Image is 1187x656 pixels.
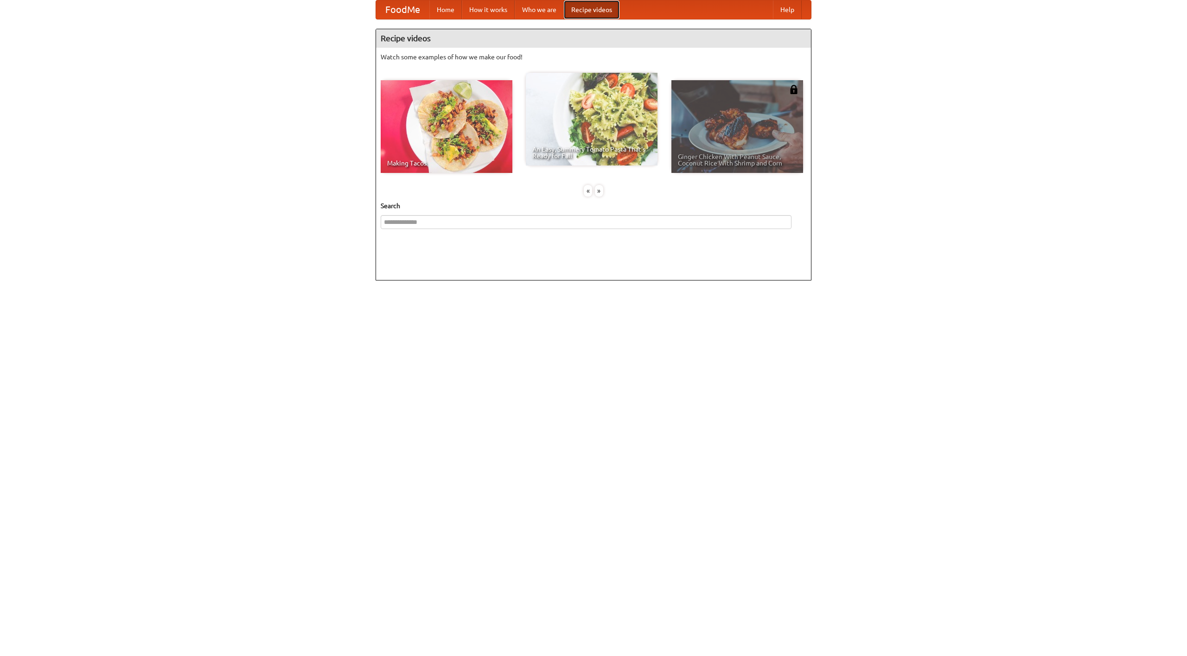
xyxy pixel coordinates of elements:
a: Help [773,0,802,19]
h5: Search [381,201,806,210]
a: Who we are [515,0,564,19]
p: Watch some examples of how we make our food! [381,52,806,62]
a: Home [429,0,462,19]
a: An Easy, Summery Tomato Pasta That's Ready for Fall [526,73,657,166]
span: An Easy, Summery Tomato Pasta That's Ready for Fall [532,146,651,159]
a: Making Tacos [381,80,512,173]
img: 483408.png [789,85,798,94]
div: » [595,185,603,197]
a: How it works [462,0,515,19]
div: « [584,185,592,197]
h4: Recipe videos [376,29,811,48]
a: Recipe videos [564,0,619,19]
span: Making Tacos [387,160,506,166]
a: FoodMe [376,0,429,19]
